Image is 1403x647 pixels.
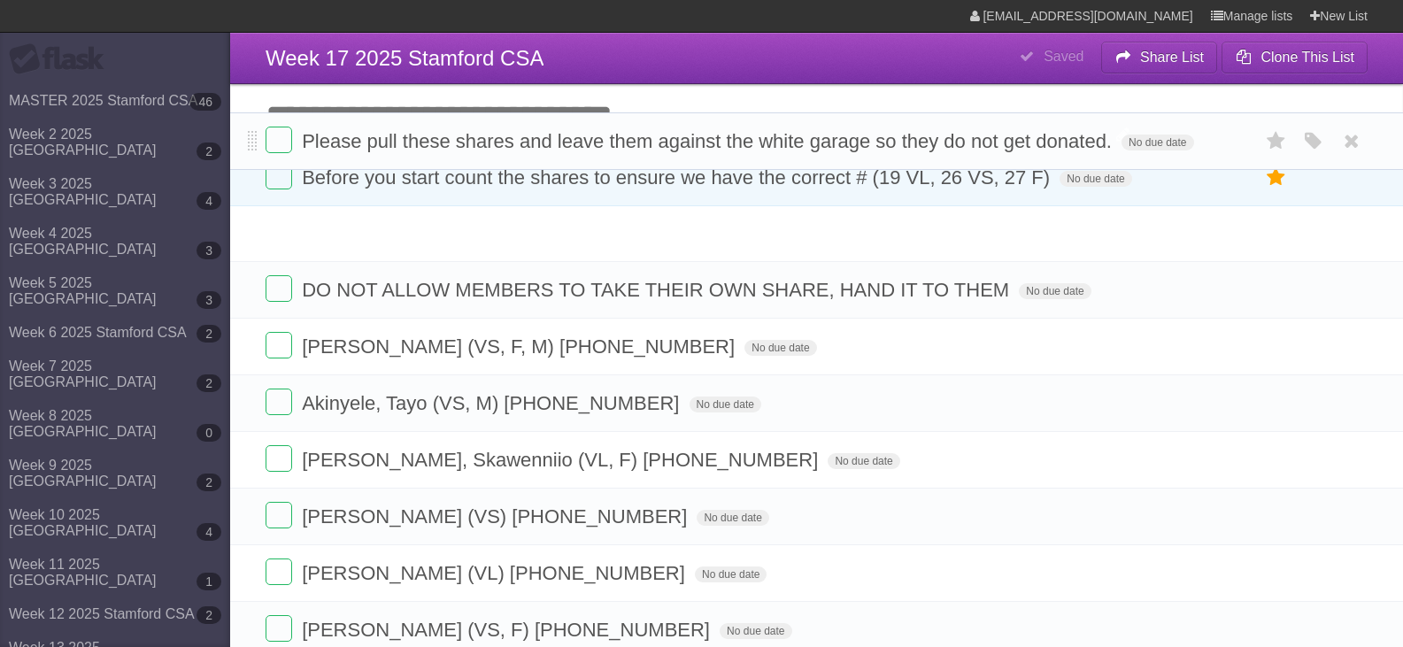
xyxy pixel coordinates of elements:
label: Done [266,502,292,528]
span: No due date [828,453,899,469]
span: DO NOT ALLOW MEMBERS TO TAKE THEIR OWN SHARE, HAND IT TO THEM [302,279,1014,301]
b: 2 [197,374,221,392]
label: Done [266,389,292,415]
b: Saved [1044,49,1083,64]
span: Before you start count the shares to ensure we have the correct # (19 VL, 26 VS, 27 F) [302,166,1054,189]
span: No due date [720,623,791,639]
b: 3 [197,291,221,309]
b: 2 [197,325,221,343]
b: 4 [197,192,221,210]
b: 3 [197,242,221,259]
label: Star task [1260,127,1293,156]
label: Done [266,615,292,642]
span: No due date [744,340,816,356]
label: Done [266,275,292,302]
b: 1 [197,573,221,590]
b: Clone This List [1260,50,1354,65]
label: Star task [1260,163,1293,192]
b: Share List [1140,50,1204,65]
span: No due date [1122,135,1193,150]
span: [PERSON_NAME], Skawenniio (VL, F) [PHONE_NUMBER] [302,449,822,471]
div: Flask [9,43,115,75]
span: No due date [697,510,768,526]
span: Please pull these shares and leave them against the white garage so they do not get donated. [302,130,1116,152]
b: 46 [189,93,221,111]
label: Done [266,558,292,585]
button: Clone This List [1222,42,1368,73]
span: No due date [1019,283,1091,299]
span: [PERSON_NAME] (VS, F) [PHONE_NUMBER] [302,619,714,641]
span: Akinyele, Tayo (VS, M) [PHONE_NUMBER] [302,392,683,414]
b: 0 [197,424,221,442]
b: 4 [197,523,221,541]
span: [PERSON_NAME] (VS, F, M) [PHONE_NUMBER] [302,335,739,358]
label: Done [266,332,292,358]
b: 2 [197,474,221,491]
span: Week 17 2025 Stamford CSA [266,46,543,70]
label: Done [266,163,292,189]
span: No due date [695,566,767,582]
span: No due date [1060,171,1131,187]
button: Share List [1101,42,1218,73]
span: No due date [690,397,761,412]
span: [PERSON_NAME] (VL) [PHONE_NUMBER] [302,562,690,584]
label: Done [266,127,292,153]
span: [PERSON_NAME] (VS) [PHONE_NUMBER] [302,505,691,528]
b: 2 [197,606,221,624]
label: Done [266,445,292,472]
b: 2 [197,142,221,160]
